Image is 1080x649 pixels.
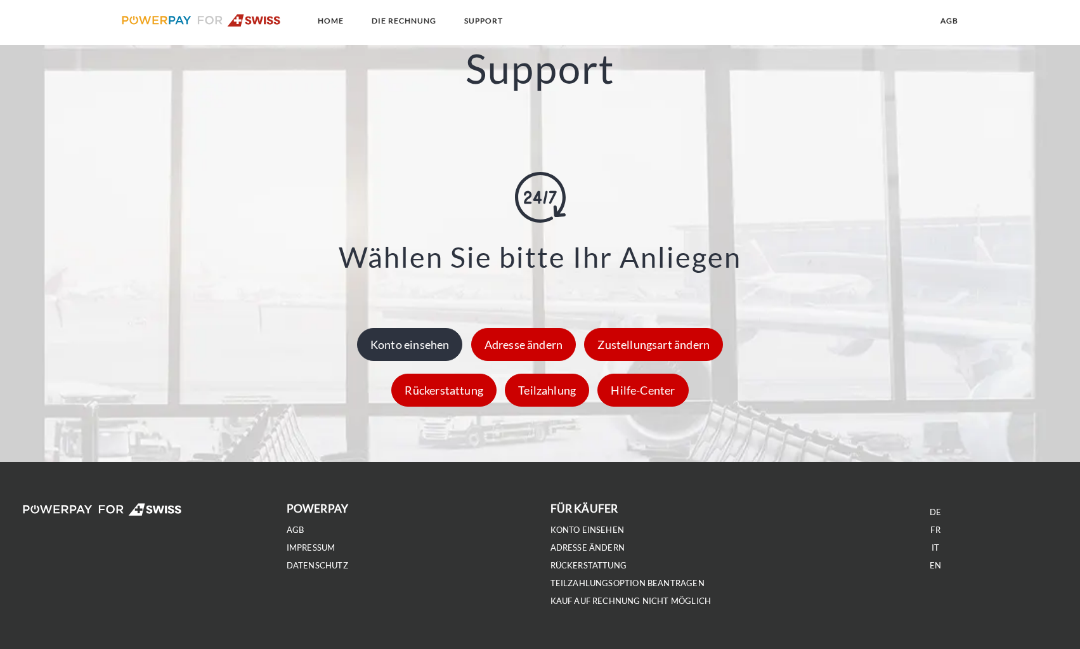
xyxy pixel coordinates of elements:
a: EN [930,560,941,571]
a: Konto einsehen [550,525,625,535]
h3: Wählen Sie bitte Ihr Anliegen [70,243,1010,272]
a: Adresse ändern [550,542,625,553]
div: Hilfe-Center [597,374,688,407]
a: Home [307,10,355,32]
h2: Support [54,44,1026,94]
b: POWERPAY [287,502,348,515]
a: DE [930,507,941,518]
a: Teilzahlung [502,383,592,397]
div: Zustellungsart ändern [584,328,723,361]
div: Konto einsehen [357,328,463,361]
div: Adresse ändern [471,328,576,361]
a: Konto einsehen [354,338,466,351]
a: agb [930,10,969,32]
a: DATENSCHUTZ [287,560,348,571]
b: FÜR KÄUFER [550,502,618,515]
a: FR [930,525,940,535]
div: Teilzahlung [505,374,589,407]
a: agb [287,525,304,535]
a: Adresse ändern [468,338,580,351]
a: DIE RECHNUNG [361,10,447,32]
a: IT [932,542,939,553]
a: Hilfe-Center [594,383,691,397]
a: Zustellungsart ändern [581,338,726,351]
img: online-shopping.svg [515,172,566,223]
a: Teilzahlungsoption beantragen [550,578,705,589]
a: Kauf auf Rechnung nicht möglich [550,596,712,606]
a: IMPRESSUM [287,542,335,553]
img: logo-swiss.svg [122,14,281,27]
a: Rückerstattung [388,383,500,397]
img: logo-swiss-white.svg [23,503,182,516]
a: SUPPORT [453,10,514,32]
a: Rückerstattung [550,560,627,571]
div: Rückerstattung [391,374,497,407]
